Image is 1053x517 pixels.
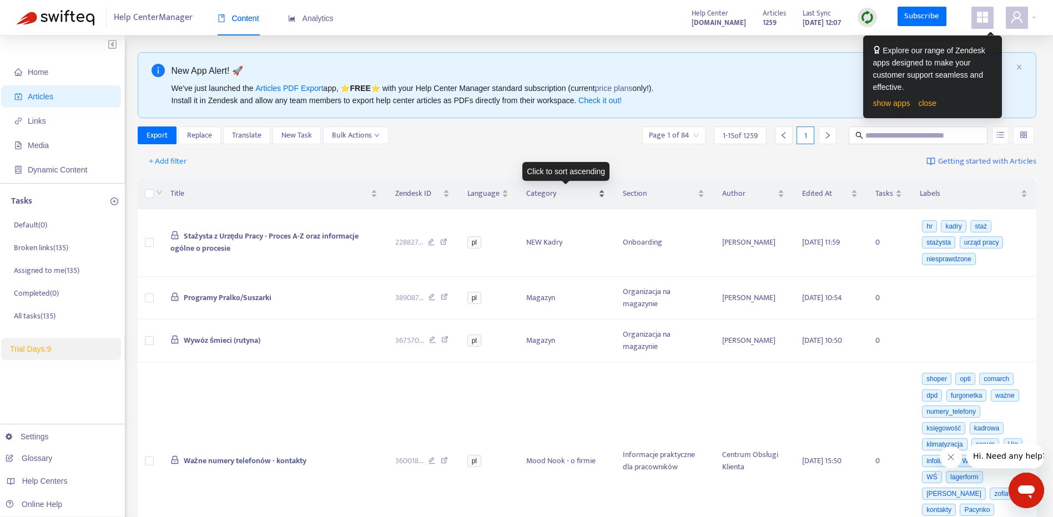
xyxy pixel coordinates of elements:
[920,187,1019,200] span: Labels
[28,141,49,150] span: Media
[941,220,966,232] span: kadry
[1016,64,1022,71] button: close
[960,236,1004,249] span: urząd pracy
[976,11,989,24] span: appstore
[255,84,323,93] a: Articles PDF Export
[996,131,1004,139] span: unordered-list
[395,236,423,249] span: 228827 ...
[323,126,389,144] button: Bulk Actionsdown
[1010,11,1024,24] span: user
[110,197,118,205] span: plus-circle
[517,277,614,320] td: Magazyn
[386,179,459,209] th: Zendesk ID
[140,153,195,170] button: + Add filter
[992,126,1009,144] button: unordered-list
[172,64,1012,78] div: New App Alert! 🚀
[517,179,614,209] th: Category
[797,126,814,144] div: 1
[922,253,976,265] span: niesprawdzone
[966,444,1044,468] iframe: Wiadomość od firmy
[955,373,975,385] span: opti
[28,92,53,101] span: Articles
[149,155,187,168] span: + Add filter
[803,7,831,19] span: Last Sync
[614,179,713,209] th: Section
[170,231,179,240] span: lock
[172,82,1012,107] div: We've just launched the app, ⭐ ⭐️ with your Help Center Manager standard subscription (current on...
[11,195,32,208] p: Tasks
[946,471,983,483] span: lagerform
[147,129,168,141] span: Export
[713,209,793,277] td: [PERSON_NAME]
[802,187,849,200] span: Edited At
[170,230,359,255] span: Stażysta z Urzędu Pracy - Proces A-Z oraz informacje ogólne o procesie
[614,209,713,277] td: Onboarding
[723,130,758,141] span: 1 - 15 of 1259
[960,504,994,516] span: Pacynko
[922,220,937,232] span: hr
[14,265,79,276] p: Assigned to me ( 135 )
[922,422,965,434] span: księgowość
[722,187,775,200] span: Author
[467,455,481,467] span: pl
[6,432,49,441] a: Settings
[763,17,777,29] strong: 1259
[1009,473,1044,508] iframe: Przycisk umożliwiający otwarcie okna komunikatora
[970,422,1004,434] span: kadrowa
[922,236,955,249] span: stażysta
[517,209,614,277] td: NEW Kadry
[14,68,22,76] span: home
[922,406,980,418] span: numery_telefony
[14,166,22,174] span: container
[187,129,212,141] span: Replace
[802,236,840,249] span: [DATE] 11:59
[922,504,956,516] span: kontakty
[170,335,179,344] span: lock
[138,126,177,144] button: Export
[395,455,424,467] span: 360018 ...
[803,17,841,29] strong: [DATE] 12:07
[273,126,321,144] button: New Task
[793,179,866,209] th: Edited At
[971,438,999,450] span: serwis
[855,131,863,139] span: search
[866,209,911,277] td: 0
[232,129,261,141] span: Translate
[926,153,1036,170] a: Getting started with Articles
[946,389,987,402] span: furgonetka
[22,477,68,485] span: Help Centers
[780,131,788,139] span: left
[692,17,746,29] strong: [DOMAIN_NAME]
[178,126,221,144] button: Replace
[152,64,165,77] span: info-circle
[614,320,713,362] td: Organizacja na magazynie
[713,179,793,209] th: Author
[970,220,991,232] span: staż
[578,96,622,105] a: Check it out!
[459,179,517,209] th: Language
[28,68,48,77] span: Home
[802,291,842,304] span: [DATE] 10:54
[17,10,94,26] img: Swifteq
[940,446,962,468] iframe: Zamknij wiadomość
[1004,438,1022,450] span: Hiq
[614,277,713,320] td: Organizacja na magazynie
[156,189,163,196] span: down
[922,438,967,450] span: klimatyzacja
[623,187,696,200] span: Section
[692,16,746,29] a: [DOMAIN_NAME]
[763,7,786,19] span: Articles
[866,277,911,320] td: 0
[14,310,56,322] p: All tasks ( 135 )
[281,129,312,141] span: New Task
[824,131,832,139] span: right
[395,334,424,347] span: 367570 ...
[866,320,911,362] td: 0
[526,187,596,200] span: Category
[517,320,614,362] td: Magazyn
[28,165,87,174] span: Dynamic Content
[926,157,935,166] img: image-link
[170,455,179,464] span: lock
[10,344,51,353] span: Trial Days: 9
[979,373,1014,385] span: comarch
